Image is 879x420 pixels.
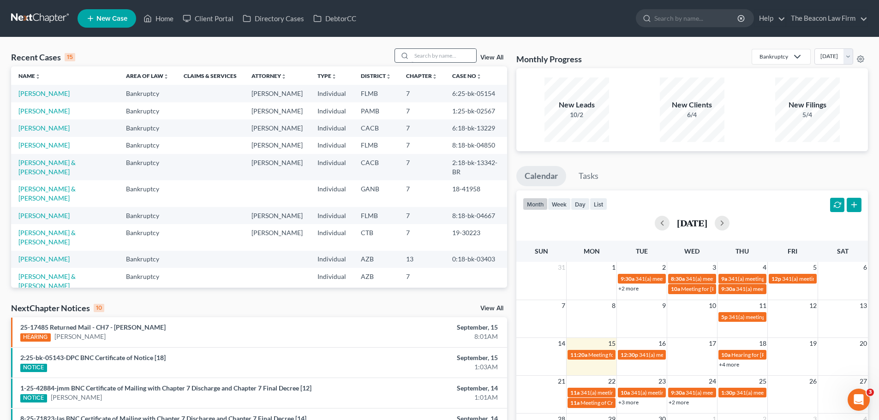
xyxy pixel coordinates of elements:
span: 11:20a [570,351,587,358]
a: [PERSON_NAME] [18,141,70,149]
td: 6:25-bk-05154 [445,85,507,102]
h3: Monthly Progress [516,53,582,65]
a: +2 more [618,285,639,292]
span: 8 [611,300,616,311]
span: 15 [607,338,616,349]
th: Claims & Services [176,66,244,85]
a: Attorneyunfold_more [251,72,287,79]
a: [PERSON_NAME] [18,255,70,263]
span: 8:30a [671,275,685,282]
div: New Clients [660,100,724,110]
span: Meeting for [PERSON_NAME] & [PERSON_NAME] De [PERSON_NAME] [588,351,762,358]
span: 5 [812,262,818,273]
span: 9a [721,275,727,282]
a: [PERSON_NAME] [18,107,70,115]
span: 11a [570,389,580,396]
td: CACB [353,119,399,136]
span: 12p [771,275,781,282]
div: September, 14 [345,384,498,393]
span: 341(a) meeting for [PERSON_NAME] [686,275,775,282]
span: 341(a) meeting for [PERSON_NAME] [736,285,825,292]
span: 21 [557,376,566,387]
div: NOTICE [20,364,47,372]
span: Meeting for [PERSON_NAME] [681,285,753,292]
td: 7 [399,224,445,250]
td: 13 [399,251,445,268]
span: Sun [535,247,548,255]
span: 1:30p [721,389,735,396]
i: unfold_more [386,74,391,79]
a: Chapterunfold_more [406,72,437,79]
span: Meeting of Creditors for [PERSON_NAME] [580,399,683,406]
td: Bankruptcy [119,207,176,224]
span: Hearing for [PERSON_NAME] [731,351,803,358]
td: Individual [310,119,353,136]
span: 9:30a [621,275,634,282]
a: [PERSON_NAME] & [PERSON_NAME] [18,159,76,176]
a: 2:25-bk-05143-DPC BNC Certificate of Notice [18] [20,354,166,361]
span: 19 [808,338,818,349]
span: 9:30a [671,389,685,396]
td: FLMB [353,137,399,154]
span: 7 [561,300,566,311]
td: Individual [310,224,353,250]
span: 6 [862,262,868,273]
span: 9 [661,300,667,311]
span: Sat [837,247,849,255]
span: 5p [721,314,728,320]
a: Case Nounfold_more [452,72,482,79]
span: 16 [658,338,667,349]
td: AZB [353,251,399,268]
td: [PERSON_NAME] [244,102,310,119]
span: 17 [708,338,717,349]
td: 7 [399,154,445,180]
span: 341(a) meeting for [PERSON_NAME] [631,389,720,396]
td: 7 [399,137,445,154]
div: September, 15 [345,323,498,332]
span: Wed [684,247,700,255]
td: Bankruptcy [119,268,176,294]
td: 7 [399,180,445,207]
iframe: Intercom live chat [848,389,870,411]
span: Mon [584,247,600,255]
span: 12:30p [621,351,638,358]
span: 341(a) meeting for [PERSON_NAME] [728,275,817,282]
a: Districtunfold_more [361,72,391,79]
td: [PERSON_NAME] [244,224,310,250]
span: 20 [859,338,868,349]
td: Bankruptcy [119,137,176,154]
td: Individual [310,251,353,268]
button: day [571,198,590,210]
span: 11 [758,300,767,311]
span: 14 [557,338,566,349]
i: unfold_more [476,74,482,79]
div: 10 [94,304,104,312]
td: 6:18-bk-13229 [445,119,507,136]
span: 12 [808,300,818,311]
a: [PERSON_NAME] & [PERSON_NAME] [18,185,76,202]
td: 8:18-bk-04667 [445,207,507,224]
a: View All [480,54,503,61]
div: 1:03AM [345,362,498,372]
td: 7 [399,268,445,294]
span: 11a [570,399,580,406]
td: Bankruptcy [119,224,176,250]
td: 2:18-bk-13342-BR [445,154,507,180]
td: [PERSON_NAME] [244,207,310,224]
a: [PERSON_NAME] [18,212,70,219]
td: Bankruptcy [119,251,176,268]
td: Bankruptcy [119,119,176,136]
span: Thu [735,247,749,255]
td: 18-41958 [445,180,507,207]
span: 341(a) meeting for [PERSON_NAME] & [PERSON_NAME] [635,275,773,282]
span: 4 [762,262,767,273]
div: New Filings [775,100,840,110]
div: NextChapter Notices [11,302,104,314]
td: FLMB [353,207,399,224]
a: The Beacon Law Firm [786,10,867,27]
td: PAMB [353,102,399,119]
span: 22 [607,376,616,387]
td: [PERSON_NAME] [244,154,310,180]
div: 8:01AM [345,332,498,341]
a: Nameunfold_more [18,72,41,79]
